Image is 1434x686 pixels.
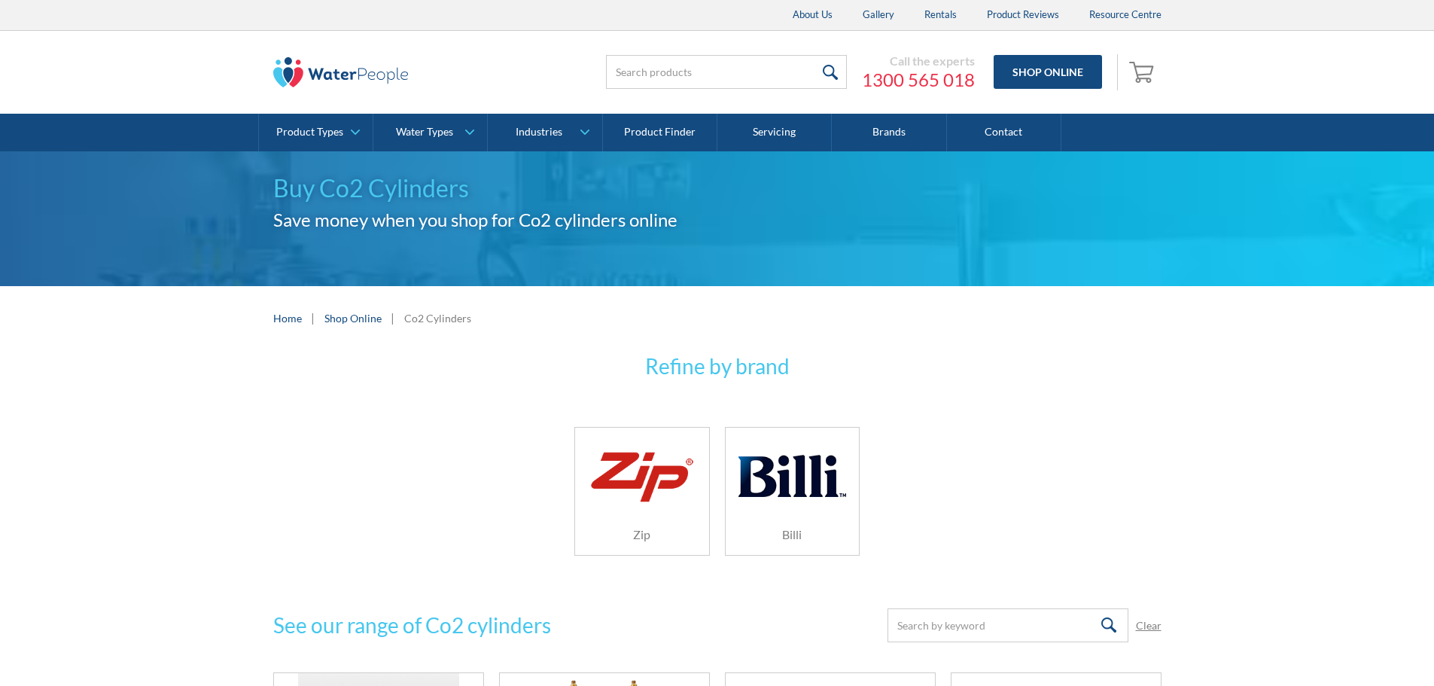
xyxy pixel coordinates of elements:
div: Call the experts [862,53,975,69]
a: Zip [574,427,710,556]
img: shopping cart [1129,59,1158,84]
a: Product Finder [603,114,717,151]
div: Product Types [276,126,343,139]
h6: Billi [726,526,860,544]
a: Product Types [259,114,373,151]
div: Co2 Cylinders [404,310,471,326]
a: Billi [725,427,860,556]
div: | [389,309,397,327]
h6: Zip [575,526,709,544]
div: Industries [516,126,562,139]
a: Shop Online [994,55,1102,89]
a: Servicing [717,114,832,151]
h1: Buy Co2 Cylinders [273,170,1162,206]
h3: See our range of Co2 cylinders [273,609,551,641]
h3: Refine by brand [273,350,1162,382]
a: 1300 565 018 [862,69,975,91]
a: Industries [488,114,601,151]
div: | [309,309,317,327]
a: Brands [832,114,946,151]
a: Clear [1136,617,1162,633]
a: Shop Online [324,310,382,326]
h2: Save money when you shop for Co2 cylinders online [273,206,1162,233]
input: Search products [606,55,847,89]
a: Water Types [373,114,487,151]
a: Home [273,310,302,326]
input: Search by keyword [887,608,1128,642]
a: Contact [947,114,1061,151]
form: Email Form [887,608,1162,642]
a: Open cart [1125,54,1162,90]
img: The Water People [273,57,409,87]
div: Water Types [396,126,453,139]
